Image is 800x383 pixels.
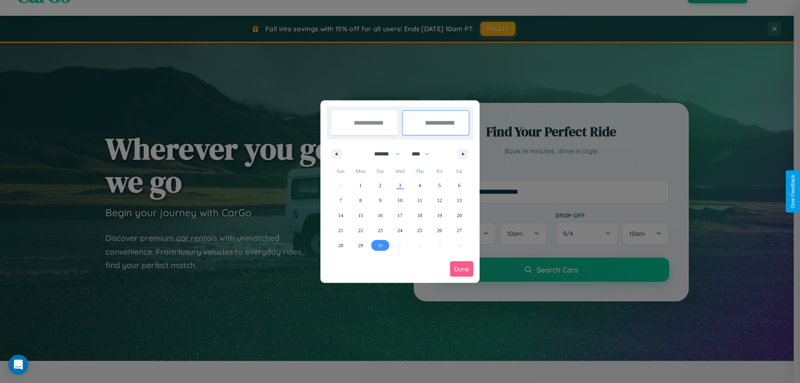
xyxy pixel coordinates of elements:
[350,208,370,223] button: 15
[379,193,382,208] span: 9
[350,165,370,178] span: Mon
[390,165,410,178] span: Wed
[370,178,390,193] button: 2
[378,238,383,253] span: 30
[399,178,401,193] span: 3
[358,208,363,223] span: 15
[358,223,363,238] span: 22
[350,178,370,193] button: 1
[370,223,390,238] button: 23
[378,208,383,223] span: 16
[417,208,422,223] span: 18
[430,178,449,193] button: 5
[350,223,370,238] button: 22
[450,208,469,223] button: 20
[359,178,362,193] span: 1
[417,193,422,208] span: 11
[437,223,442,238] span: 26
[390,178,410,193] button: 3
[370,238,390,253] button: 30
[450,261,473,277] button: Done
[437,208,442,223] span: 19
[430,223,449,238] button: 26
[457,223,462,238] span: 27
[338,238,343,253] span: 28
[450,193,469,208] button: 13
[410,165,430,178] span: Thu
[350,238,370,253] button: 29
[397,223,402,238] span: 24
[338,208,343,223] span: 14
[379,178,382,193] span: 2
[331,223,350,238] button: 21
[340,193,342,208] span: 7
[390,208,410,223] button: 17
[338,223,343,238] span: 21
[418,178,421,193] span: 4
[350,193,370,208] button: 8
[438,178,441,193] span: 5
[370,165,390,178] span: Tue
[430,193,449,208] button: 12
[331,208,350,223] button: 14
[397,193,402,208] span: 10
[437,193,442,208] span: 12
[331,193,350,208] button: 7
[410,208,430,223] button: 18
[8,355,28,375] div: Open Intercom Messenger
[457,208,462,223] span: 20
[397,208,402,223] span: 17
[358,238,363,253] span: 29
[417,223,422,238] span: 25
[359,193,362,208] span: 8
[410,193,430,208] button: 11
[450,178,469,193] button: 6
[457,193,462,208] span: 13
[370,193,390,208] button: 9
[331,165,350,178] span: Sun
[410,223,430,238] button: 25
[378,223,383,238] span: 23
[458,178,460,193] span: 6
[331,238,350,253] button: 28
[390,193,410,208] button: 10
[790,175,796,208] div: Give Feedback
[430,208,449,223] button: 19
[450,165,469,178] span: Sat
[370,208,390,223] button: 16
[430,165,449,178] span: Fri
[410,178,430,193] button: 4
[390,223,410,238] button: 24
[450,223,469,238] button: 27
